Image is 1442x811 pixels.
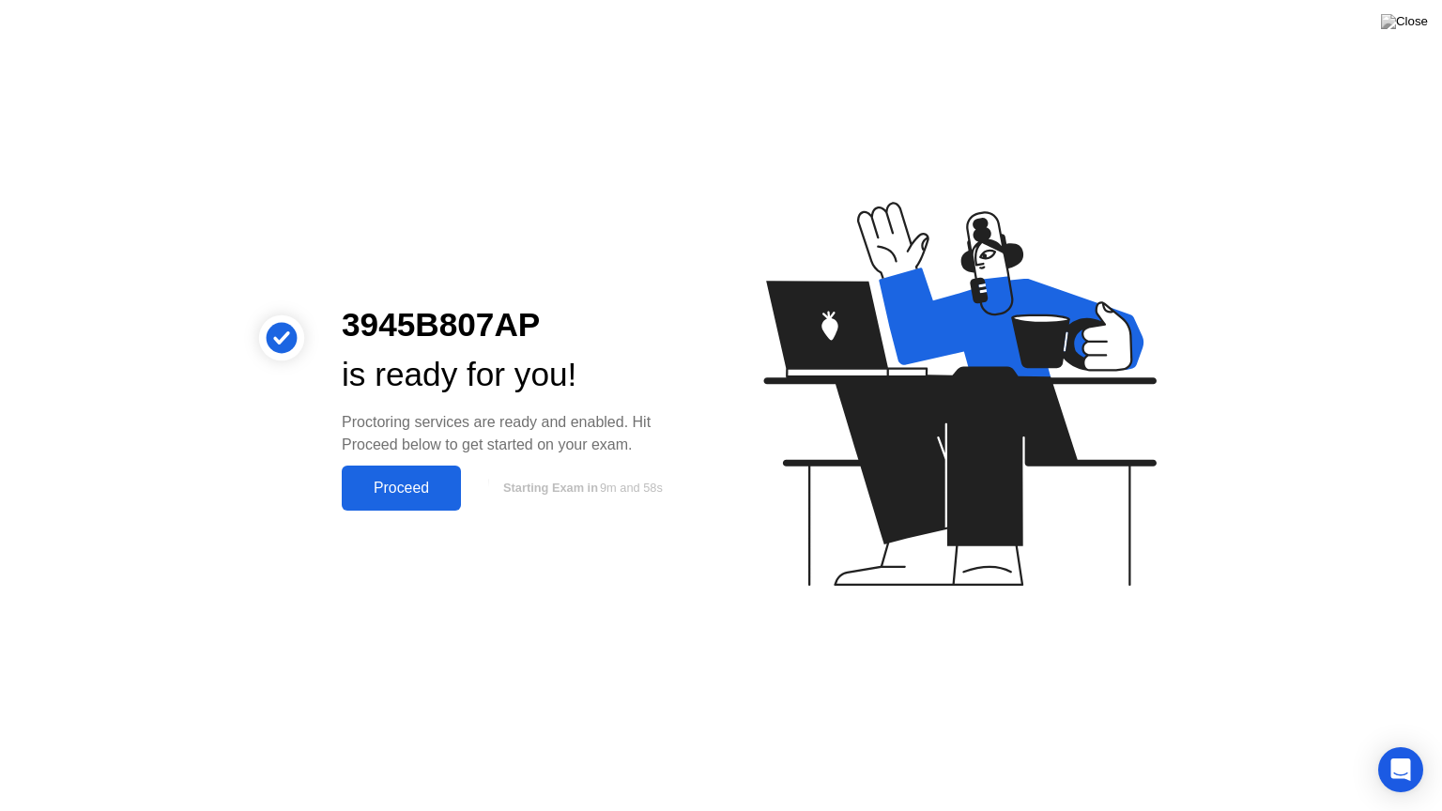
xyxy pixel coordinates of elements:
[600,481,663,495] span: 9m and 58s
[470,470,691,506] button: Starting Exam in9m and 58s
[342,466,461,511] button: Proceed
[1378,747,1423,792] div: Open Intercom Messenger
[342,350,691,400] div: is ready for you!
[342,411,691,456] div: Proctoring services are ready and enabled. Hit Proceed below to get started on your exam.
[347,480,455,497] div: Proceed
[1381,14,1428,29] img: Close
[342,300,691,350] div: 3945B807AP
